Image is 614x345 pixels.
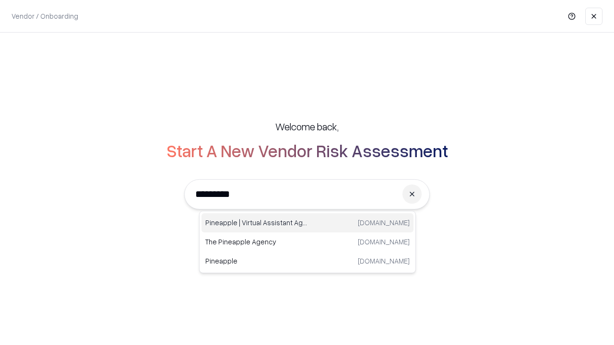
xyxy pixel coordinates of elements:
[12,11,78,21] p: Vendor / Onboarding
[205,218,307,228] p: Pineapple | Virtual Assistant Agency
[358,256,410,266] p: [DOMAIN_NAME]
[358,218,410,228] p: [DOMAIN_NAME]
[275,120,339,133] h5: Welcome back,
[358,237,410,247] p: [DOMAIN_NAME]
[205,256,307,266] p: Pineapple
[166,141,448,160] h2: Start A New Vendor Risk Assessment
[205,237,307,247] p: The Pineapple Agency
[199,211,416,273] div: Suggestions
